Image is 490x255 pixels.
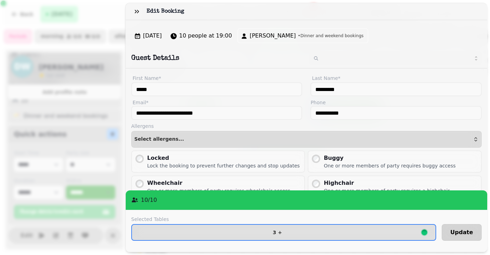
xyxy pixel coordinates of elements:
div: One or more members of party requires buggy access [324,162,456,169]
span: • Dinner and weekend bookings [298,33,364,39]
h2: Guest Details [131,54,304,63]
p: 3 + [273,230,282,235]
div: Highchair [324,179,450,187]
span: Select allergens... [134,137,184,142]
label: Last Name* [310,74,482,82]
div: One or more members of party requires a highchair [324,187,450,194]
button: Update [442,224,482,241]
label: Email* [131,99,302,106]
label: Allergens [131,123,482,130]
label: Selected Tables [131,216,436,223]
div: Lock the booking to prevent further changes and stop updates [147,162,300,169]
h3: Edit Booking [147,7,187,16]
div: Locked [147,154,300,162]
div: Wheelchair [147,179,290,187]
span: Update [450,230,473,235]
span: [DATE] [143,32,162,40]
label: Phone [310,99,482,106]
p: 10 / 10 [141,196,157,204]
span: 10 people at 19:00 [179,32,232,40]
div: Buggy [324,154,456,162]
label: First Name* [131,74,302,82]
span: [PERSON_NAME] [250,32,296,40]
button: Select allergens... [131,131,482,148]
div: One or more members of party requires wheelchair access [147,187,290,194]
button: 3 + [131,224,436,241]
